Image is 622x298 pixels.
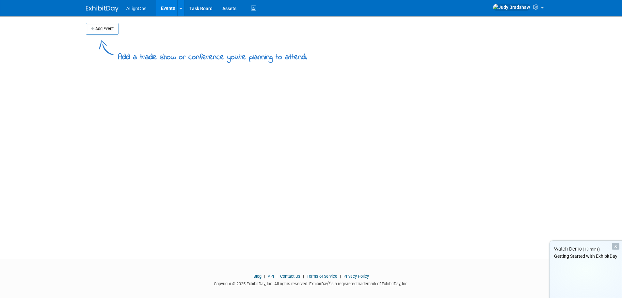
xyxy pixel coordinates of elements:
a: Contact Us [280,274,300,279]
span: | [275,274,279,279]
a: Blog [253,274,262,279]
span: | [263,274,267,279]
a: Terms of Service [307,274,337,279]
a: Privacy Policy [343,274,369,279]
div: Watch Demo [550,246,622,253]
span: ALignOps [126,6,146,11]
span: | [301,274,306,279]
sup: ® [328,281,330,284]
img: ExhibitDay [86,6,119,12]
div: Add a trade show or conference you're planning to attend. [118,47,307,63]
img: Judy Bradshaw [493,4,530,11]
div: Dismiss [612,243,619,250]
span: | [338,274,343,279]
div: Getting Started with ExhibitDay [550,253,622,259]
button: Add Event [86,23,119,35]
span: (13 mins) [583,247,600,252]
a: API [268,274,274,279]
